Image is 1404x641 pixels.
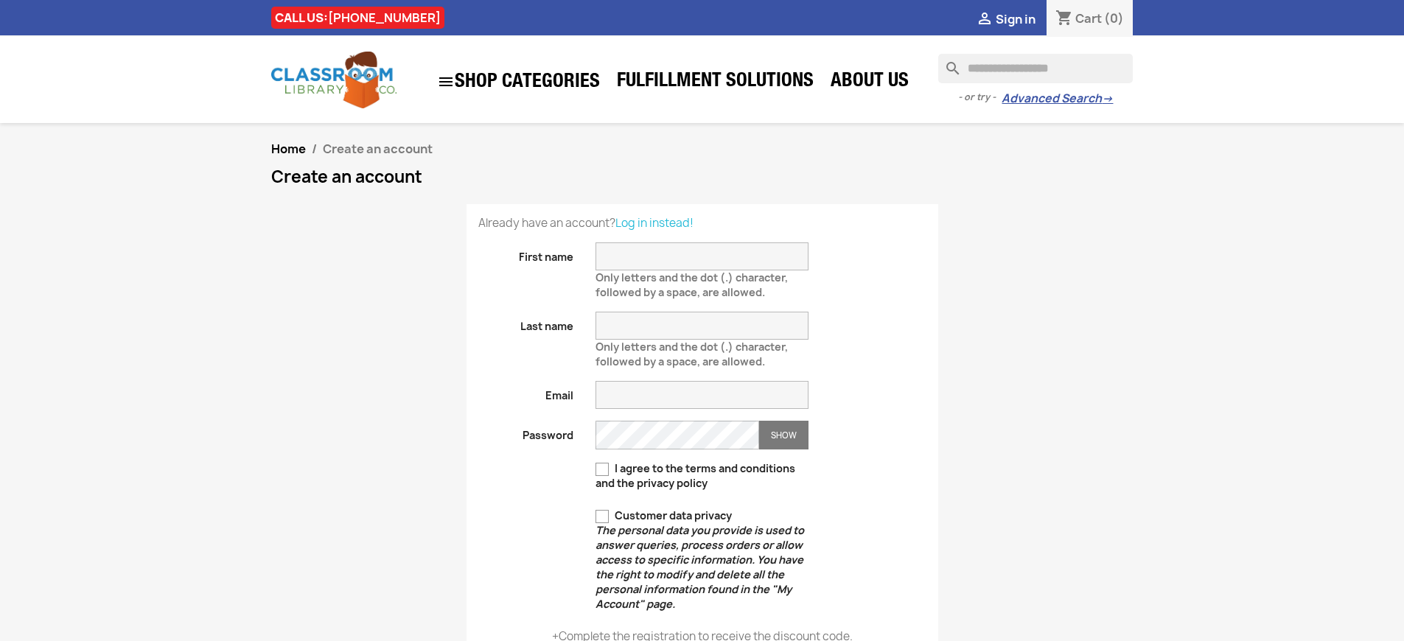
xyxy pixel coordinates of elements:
a: About Us [823,68,916,97]
label: I agree to the terms and conditions and the privacy policy [596,461,808,491]
a: Fulfillment Solutions [610,68,821,97]
i:  [976,11,993,29]
a: Log in instead! [615,215,694,231]
a: [PHONE_NUMBER] [328,10,441,26]
input: Search [938,54,1133,83]
label: Last name [467,312,585,334]
label: Password [467,421,585,443]
a: Advanced Search→ [1002,91,1113,106]
i: shopping_cart [1055,10,1073,28]
input: Password input [596,421,759,449]
label: Email [467,381,585,403]
h1: Create an account [271,168,1134,186]
span: - or try - [958,90,1002,105]
i:  [437,73,455,91]
a: Home [271,141,306,157]
span: → [1102,91,1113,106]
span: Only letters and the dot (.) character, followed by a space, are allowed. [596,334,788,368]
label: Customer data privacy [596,508,808,612]
span: Sign in [996,11,1035,27]
i: search [938,54,956,71]
span: Only letters and the dot (.) character, followed by a space, are allowed. [596,265,788,299]
a:  Sign in [976,11,1035,27]
span: (0) [1104,10,1124,27]
span: Create an account [323,141,433,157]
span: Cart [1075,10,1102,27]
button: Show [759,421,808,449]
a: SHOP CATEGORIES [430,66,607,98]
em: The personal data you provide is used to answer queries, process orders or allow access to specif... [596,523,804,611]
div: CALL US: [271,7,444,29]
label: First name [467,242,585,265]
p: Already have an account? [478,216,926,231]
img: Classroom Library Company [271,52,397,108]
